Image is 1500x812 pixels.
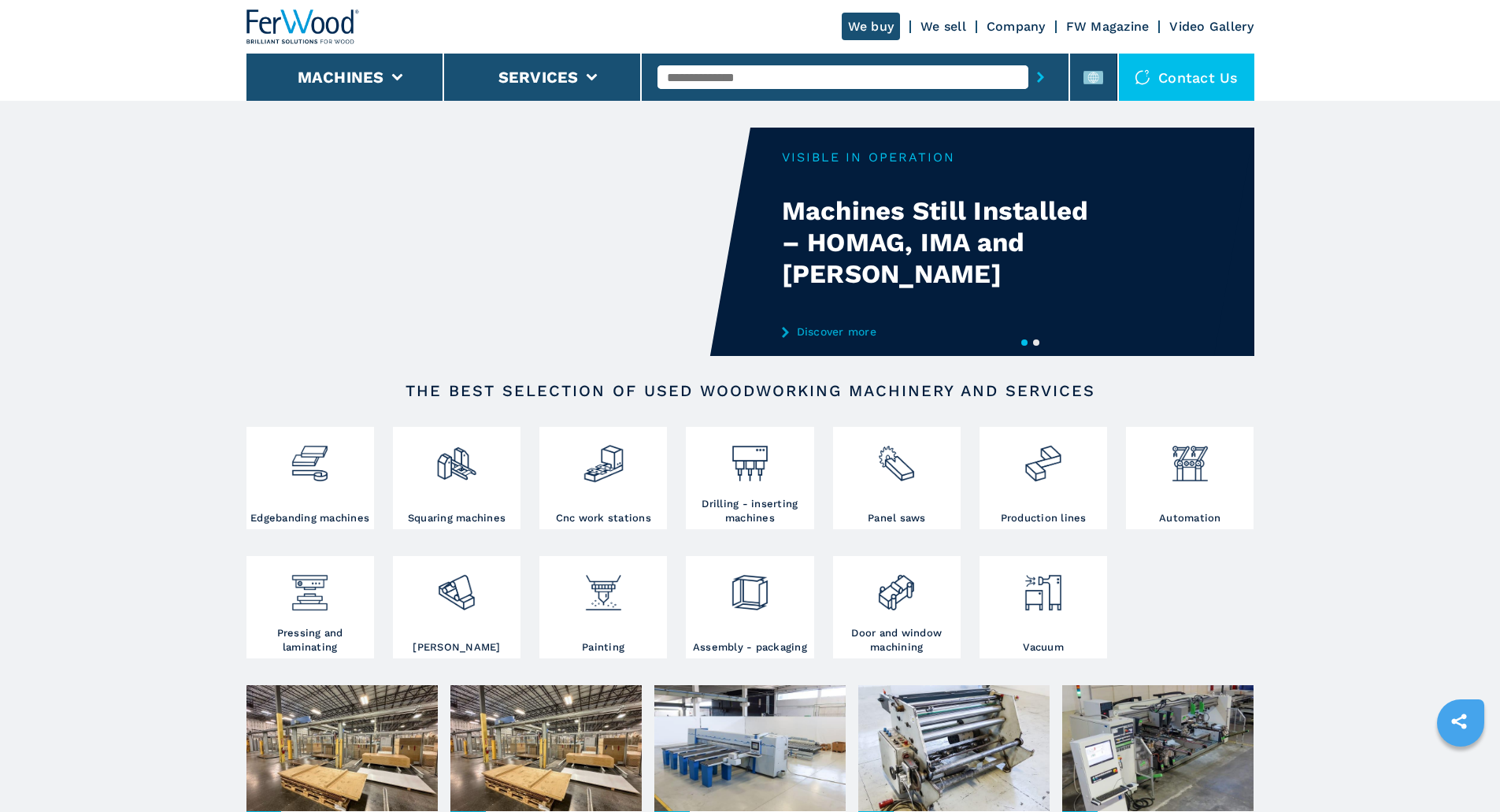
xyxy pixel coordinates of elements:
[556,511,651,525] h3: Cnc work stations
[250,626,370,654] h3: Pressing and laminating
[393,556,520,658] a: [PERSON_NAME]
[297,381,1204,400] h2: The best selection of used woodworking machinery and services
[987,19,1046,34] a: Company
[876,431,917,484] img: sezionatrici_2.png
[690,497,809,525] h3: Drilling - inserting machines
[582,640,624,654] h3: Painting
[654,685,846,811] img: Promotions
[1022,431,1064,484] img: linee_di_produzione_2.png
[980,427,1107,529] a: Production lines
[686,427,813,529] a: Drilling - inserting machines
[842,13,901,40] a: We buy
[250,511,369,525] h3: Edgebanding machines
[1022,560,1064,614] img: aspirazione_1.png
[980,556,1107,658] a: Vacuum
[858,685,1050,811] img: Bargains
[1169,19,1254,34] a: Video Gallery
[920,19,966,34] a: We sell
[246,9,360,44] img: Ferwood
[868,511,926,525] h3: Panel saws
[498,68,579,87] button: Services
[1433,741,1488,800] iframe: Chat
[289,431,331,484] img: bordatrici_1.png
[246,128,750,356] video: Your browser does not support the video tag.
[837,626,957,654] h3: Door and window machining
[782,325,1091,338] a: Discover more
[539,556,667,658] a: Painting
[1021,339,1028,346] button: 1
[1126,427,1254,529] a: Automation
[1066,19,1150,34] a: FW Magazine
[413,640,500,654] h3: [PERSON_NAME]
[298,68,384,87] button: Machines
[1062,685,1254,811] img: Show room
[450,685,642,811] img: ex customer site
[435,560,477,614] img: levigatrici_2.png
[1135,69,1150,85] img: Contact us
[539,427,667,529] a: Cnc work stations
[583,560,624,614] img: verniciatura_1.png
[1023,640,1064,654] h3: Vacuum
[729,431,771,484] img: foratrici_inseritrici_2.png
[1439,702,1479,741] a: sharethis
[686,556,813,658] a: Assembly - packaging
[1001,511,1087,525] h3: Production lines
[876,560,917,614] img: lavorazione_porte_finestre_2.png
[246,427,374,529] a: Edgebanding machines
[289,560,331,614] img: pressa-strettoia.png
[833,427,961,529] a: Panel saws
[1169,431,1211,484] img: automazione.png
[246,685,438,811] img: New arrivals
[408,511,506,525] h3: Squaring machines
[1033,339,1039,346] button: 2
[583,431,624,484] img: centro_di_lavoro_cnc_2.png
[435,431,477,484] img: squadratrici_2.png
[693,640,807,654] h3: Assembly - packaging
[246,556,374,658] a: Pressing and laminating
[393,427,520,529] a: Squaring machines
[1028,59,1053,95] button: submit-button
[1119,54,1254,101] div: Contact us
[833,556,961,658] a: Door and window machining
[729,560,771,614] img: montaggio_imballaggio_2.png
[1159,511,1221,525] h3: Automation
